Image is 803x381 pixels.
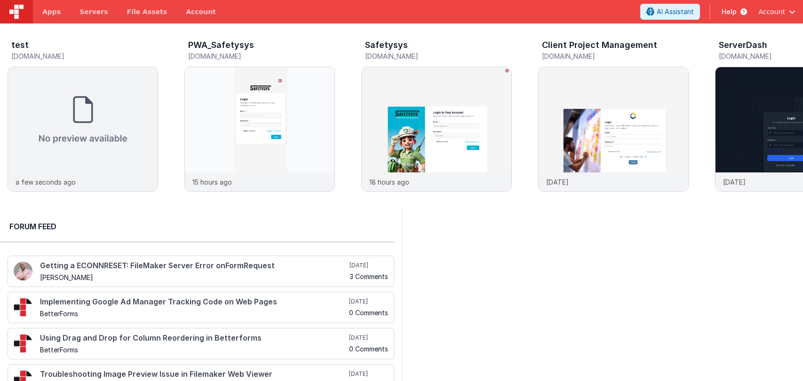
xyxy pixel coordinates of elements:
[14,334,32,353] img: 295_2.png
[11,40,29,50] h3: test
[8,256,394,287] a: Getting a ECONNRESET: FileMaker Server Error onFormRequest [PERSON_NAME] [DATE] 3 Comments
[369,177,409,187] p: 18 hours ago
[80,7,108,16] span: Servers
[9,221,385,232] h2: Forum Feed
[349,309,388,316] h5: 0 Comments
[192,177,232,187] p: 15 hours ago
[365,40,408,50] h3: Safetysys
[349,345,388,352] h5: 0 Comments
[127,7,167,16] span: File Assets
[188,53,335,60] h5: [DOMAIN_NAME]
[14,298,32,317] img: 295_2.png
[546,177,569,187] p: [DATE]
[365,53,512,60] h5: [DOMAIN_NAME]
[40,346,347,353] h5: BetterForms
[40,370,347,379] h4: Troubleshooting Image Preview Issue in Filemaker Web Viewer
[188,40,254,50] h3: PWA_Safetysys
[11,53,158,60] h5: [DOMAIN_NAME]
[8,328,394,359] a: Using Drag and Drop for Column Reordering in Betterforms BetterForms [DATE] 0 Comments
[42,7,61,16] span: Apps
[640,4,700,20] button: AI Assistant
[349,334,388,342] h5: [DATE]
[723,177,746,187] p: [DATE]
[40,274,348,281] h5: [PERSON_NAME]
[40,262,348,270] h4: Getting a ECONNRESET: FileMaker Server Error onFormRequest
[758,7,795,16] button: Account
[657,7,694,16] span: AI Assistant
[350,273,388,280] h5: 3 Comments
[40,334,347,342] h4: Using Drag and Drop for Column Reordering in Betterforms
[758,7,785,16] span: Account
[542,53,689,60] h5: [DOMAIN_NAME]
[722,7,737,16] span: Help
[349,298,388,305] h5: [DATE]
[8,292,394,323] a: Implementing Google Ad Manager Tracking Code on Web Pages BetterForms [DATE] 0 Comments
[40,310,347,317] h5: BetterForms
[350,262,388,269] h5: [DATE]
[14,262,32,280] img: 411_2.png
[542,40,657,50] h3: Client Project Management
[719,40,767,50] h3: ServerDash
[40,298,347,306] h4: Implementing Google Ad Manager Tracking Code on Web Pages
[349,370,388,378] h5: [DATE]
